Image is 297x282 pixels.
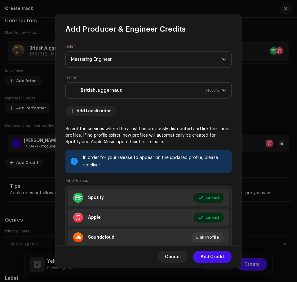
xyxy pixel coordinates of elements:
[88,235,114,240] div: Soundcloud
[77,105,112,117] span: Add Localization
[222,83,226,98] div: dropdown trigger
[65,24,186,34] span: Add Producer & Engineer Credits
[88,215,101,220] div: Apple
[196,231,219,244] span: Link Profile
[65,178,88,184] small: Artist Profiles
[65,44,75,49] label: Role
[191,232,224,242] button: Link Profile
[71,83,222,98] span: BritishJuggernaut
[206,211,219,224] span: Linked
[205,83,219,98] span: 1467312
[65,75,78,80] label: Name
[193,193,224,203] button: Linked
[165,251,181,263] span: Cancel
[201,251,224,263] span: Add Credit
[193,251,232,263] button: Add Credit
[81,83,122,98] strong: BritishJuggernaut
[65,126,232,145] p: Select the services where the artist has previously distributed and link their artist profiles. I...
[71,87,78,94] img: 96bf3e62-d829-49fe-87d1-c50df433e1ba
[71,52,222,67] span: Mastering Engineer
[193,213,224,223] button: Linked
[206,192,219,204] span: Linked
[222,52,226,67] div: dropdown trigger
[157,251,188,263] button: Cancel
[65,106,117,116] button: Add Localization
[88,195,104,200] div: Spotify
[83,154,227,169] div: In order for your release to appear on the updated profile, please redeliver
